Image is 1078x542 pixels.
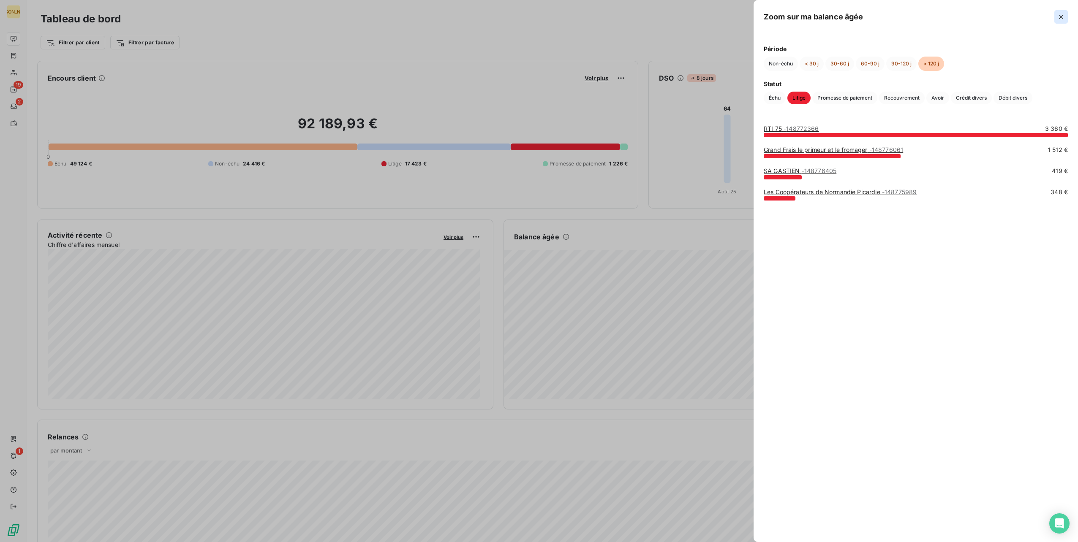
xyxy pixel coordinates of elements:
[784,125,819,132] span: - 148772366
[869,146,904,153] span: - 148776061
[764,188,917,195] a: Les Coopérateurs de Normandie Picardie
[951,92,992,104] button: Crédit divers
[918,57,944,71] button: > 120 j
[764,44,1068,53] span: Période
[1049,513,1070,534] div: Open Intercom Messenger
[1052,167,1068,175] span: 419 €
[994,92,1032,104] button: Débit divers
[764,167,836,174] a: SA GASTIEN
[1045,125,1068,133] span: 3 360 €
[812,92,877,104] button: Promesse de paiement
[856,57,885,71] button: 60-90 j
[764,57,798,71] button: Non-échu
[926,92,949,104] button: Avoir
[879,92,925,104] button: Recouvrement
[764,11,863,23] h5: Zoom sur ma balance âgée
[882,188,917,195] span: - 148775989
[1051,188,1068,196] span: 348 €
[825,57,854,71] button: 30-60 j
[886,57,917,71] button: 90-120 j
[764,146,903,153] a: Grand Frais le primeur et le fromager
[764,125,819,132] a: RTI 75
[764,92,786,104] button: Échu
[800,57,824,71] button: < 30 j
[1048,146,1068,154] span: 1 512 €
[764,79,1068,88] span: Statut
[787,92,811,104] button: Litige
[802,167,837,174] span: - 148776405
